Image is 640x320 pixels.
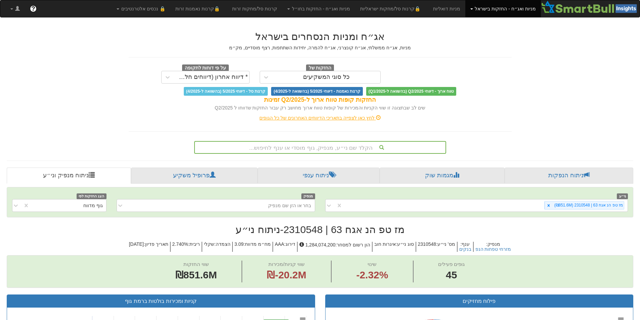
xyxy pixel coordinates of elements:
span: מנפיק [301,193,315,199]
span: ₪-20.2M [267,269,306,280]
h5: הון רשום למסחר : 1,284,074,200 [297,242,372,252]
h2: אג״ח ומניות הנסחרים בישראל [129,31,512,42]
span: שינוי [368,261,377,267]
a: מניות דואליות [428,0,465,17]
span: קרנות נאמנות - דיווחי 5/2025 (בהשוואה ל-4/2025) [271,87,362,96]
span: -2.32% [356,268,388,282]
a: ניתוח מנפיק וני״ע [7,168,131,184]
h5: מס' ני״ע : 2310548 [416,242,457,252]
span: ? [31,5,35,12]
a: ניתוח הנפקות [505,168,633,184]
a: מניות ואג״ח - החזקות בישראל [465,0,541,17]
a: 🔒קרנות סל/מחקות ישראליות [355,0,428,17]
span: שווי קניות/מכירות [268,261,304,267]
a: פרופיל משקיע [131,168,257,184]
h3: קניות ומכירות בולטות ברמת גוף [12,298,310,304]
div: החזקות קופות טווח ארוך ל-Q2/2025 זמינות [129,96,512,104]
h5: ריבית : 2.740% [170,242,202,252]
h5: ענף : [457,242,473,252]
a: ניתוח ענפי [258,168,380,184]
span: שווי החזקות [183,261,209,267]
a: ? [25,0,42,17]
h5: מח״מ מדווח : 3.09 [232,242,272,252]
div: בחר או הזן שם מנפיק [268,202,311,209]
span: ₪851.6M [175,269,217,280]
span: על פי דוחות לתקופה [182,64,229,72]
img: Smartbull [541,0,640,14]
span: הצג החזקות לפי [77,193,106,199]
a: קרנות סל/מחקות זרות [227,0,282,17]
h5: הצמדה : שקלי [202,242,232,252]
div: גוף מדווח [83,202,103,209]
span: החזקות של [306,64,334,72]
h5: תאריך פדיון : [DATE] [127,242,170,252]
div: הקלד שם ני״ע, מנפיק, גוף מוסדי או ענף לחיפוש... [195,142,445,153]
h3: פילוח מחזיקים [331,298,628,304]
a: מניות ואג״ח - החזקות בחו״ל [282,0,355,17]
div: לחץ כאן לצפייה בתאריכי הדיווחים האחרונים של כל הגופים [124,115,517,121]
h2: מז טפ הנ אגח 63 | 2310548 - ניתוח ני״ע [7,224,633,235]
h5: דירוג : AAA [272,242,297,252]
span: 45 [438,268,465,282]
span: קרנות סל - דיווחי 5/2025 (בהשוואה ל-4/2025) [184,87,268,96]
span: ני״ע [617,193,628,199]
h5: סוג ני״ע : איגרות חוב [372,242,416,252]
button: מזרחי טפחות הנפ [475,247,511,252]
div: שים לב שבתצוגה זו שווי הקניות והמכירות של קופות טווח ארוך מחושב רק עבור החזקות שדווחו ל Q2/2025 [129,104,512,111]
div: מז טפ הנ אגח 63 | 2310548 (₪851.6M) [552,201,624,209]
button: בנקים [459,247,471,252]
div: כל סוגי המשקיעים [303,74,350,81]
div: * דיווח אחרון (דיווחים חלקיים) [175,74,248,81]
a: 🔒 נכסים אלטרנטיבים [112,0,170,17]
span: טווח ארוך - דיווחי Q2/2025 (בהשוואה ל-Q1/2025) [366,87,456,96]
h5: מניות, אג״ח ממשלתי, אג״ח קונצרני, אג״ח להמרה, יחידות השתתפות, רצף מוסדיים, מק״מ [129,45,512,50]
h5: מנפיק : [473,242,513,252]
a: מגמות שוק [380,168,504,184]
a: 🔒קרנות נאמנות זרות [170,0,227,17]
span: גופים פעילים [438,261,465,267]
